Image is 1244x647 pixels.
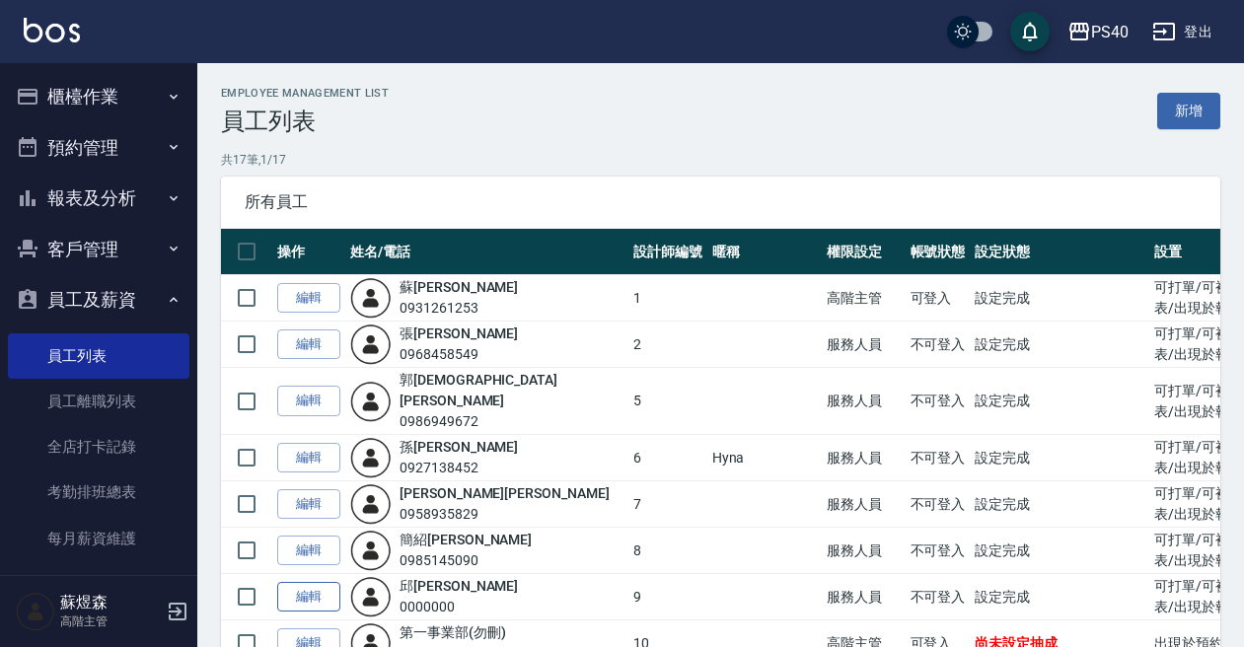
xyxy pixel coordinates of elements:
[1157,93,1220,129] a: 新增
[906,481,971,528] td: 不可登入
[822,481,906,528] td: 服務人員
[628,481,707,528] td: 7
[8,274,189,325] button: 員工及薪資
[400,578,518,594] a: 邱[PERSON_NAME]
[400,504,610,525] div: 0958935829
[8,173,189,224] button: 報表及分析
[8,379,189,424] a: 員工離職列表
[245,192,1197,212] span: 所有員工
[400,411,623,432] div: 0986949672
[8,561,189,607] a: 薪資條
[906,574,971,620] td: 不可登入
[970,435,1149,481] td: 設定完成
[8,71,189,122] button: 櫃檯作業
[350,323,392,365] img: user-login-man-human-body-mobile-person-512.png
[8,122,189,174] button: 預約管理
[970,481,1149,528] td: 設定完成
[400,325,518,341] a: 張[PERSON_NAME]
[400,344,518,365] div: 0968458549
[8,516,189,561] a: 每月薪資維護
[8,469,189,515] a: 考勤排班總表
[221,151,1220,169] p: 共 17 筆, 1 / 17
[277,386,340,416] a: 編輯
[970,322,1149,368] td: 設定完成
[822,322,906,368] td: 服務人員
[400,485,610,501] a: [PERSON_NAME][PERSON_NAME]
[628,322,707,368] td: 2
[970,229,1149,275] th: 設定狀態
[628,435,707,481] td: 6
[60,612,161,630] p: 高階主管
[400,372,557,408] a: 郭[DEMOGRAPHIC_DATA][PERSON_NAME]
[906,368,971,435] td: 不可登入
[400,458,518,478] div: 0927138452
[822,229,906,275] th: 權限設定
[400,550,532,571] div: 0985145090
[1060,12,1136,52] button: PS40
[906,435,971,481] td: 不可登入
[628,528,707,574] td: 8
[822,368,906,435] td: 服務人員
[277,582,340,612] a: 編輯
[400,597,518,617] div: 0000000
[400,532,532,547] a: 簡紹[PERSON_NAME]
[277,283,340,314] a: 編輯
[970,368,1149,435] td: 設定完成
[221,87,389,100] h2: Employee Management List
[970,528,1149,574] td: 設定完成
[8,424,189,469] a: 全店打卡記錄
[60,593,161,612] h5: 蘇煜森
[350,381,392,422] img: user-login-man-human-body-mobile-person-512.png
[628,229,707,275] th: 設計師編號
[1144,14,1220,50] button: 登出
[822,275,906,322] td: 高階主管
[707,435,822,481] td: Hyna
[628,368,707,435] td: 5
[822,574,906,620] td: 服務人員
[970,574,1149,620] td: 設定完成
[350,530,392,571] img: user-login-man-human-body-mobile-person-512.png
[8,224,189,275] button: 客戶管理
[628,574,707,620] td: 9
[822,435,906,481] td: 服務人員
[970,275,1149,322] td: 設定完成
[906,528,971,574] td: 不可登入
[345,229,628,275] th: 姓名/電話
[277,443,340,473] a: 編輯
[906,275,971,322] td: 可登入
[350,437,392,478] img: user-login-man-human-body-mobile-person-512.png
[400,298,518,319] div: 0931261253
[16,592,55,631] img: Person
[350,576,392,617] img: user-login-man-human-body-mobile-person-512.png
[822,528,906,574] td: 服務人員
[1091,20,1129,44] div: PS40
[277,536,340,566] a: 編輯
[277,489,340,520] a: 編輯
[400,439,518,455] a: 孫[PERSON_NAME]
[277,329,340,360] a: 編輯
[906,229,971,275] th: 帳號狀態
[272,229,345,275] th: 操作
[707,229,822,275] th: 暱稱
[24,18,80,42] img: Logo
[906,322,971,368] td: 不可登入
[350,483,392,525] img: user-login-man-human-body-mobile-person-512.png
[221,108,389,135] h3: 員工列表
[8,333,189,379] a: 員工列表
[628,275,707,322] td: 1
[1010,12,1050,51] button: save
[400,279,518,295] a: 蘇[PERSON_NAME]
[400,624,506,640] a: 第一事業部(勿刪)
[350,277,392,319] img: user-login-man-human-body-mobile-person-512.png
